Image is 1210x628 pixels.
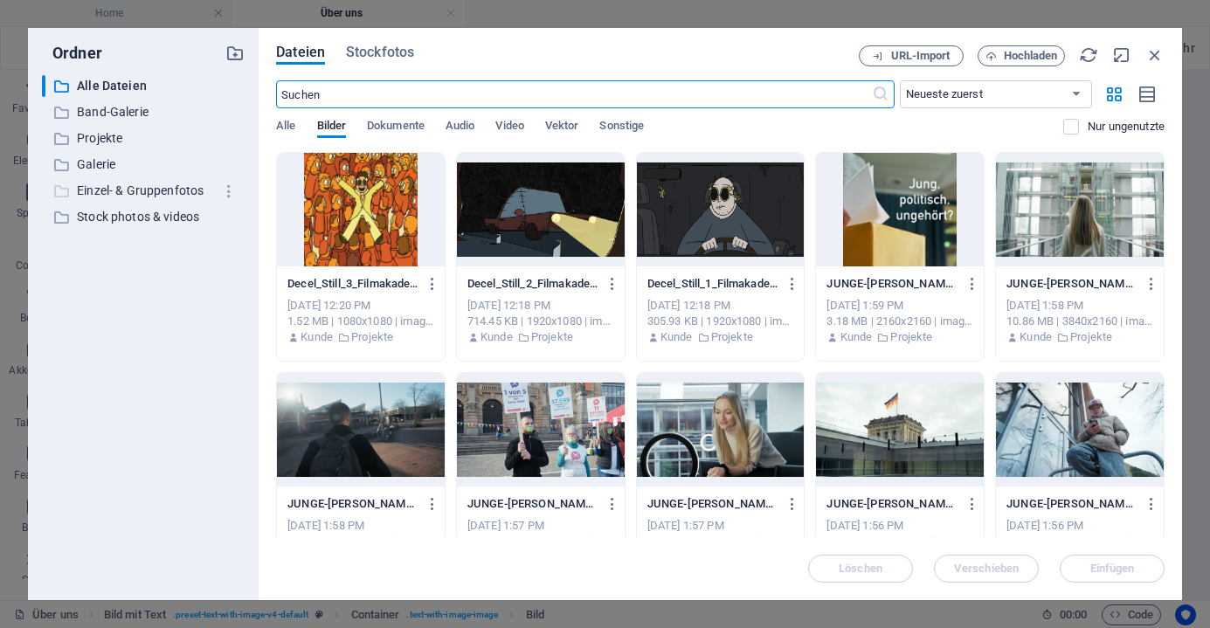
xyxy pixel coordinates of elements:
div: [DATE] 1:57 PM [467,518,614,534]
input: Suchen [276,80,871,108]
span: Dateien [276,42,325,63]
div: 10.86 MB | 3840x2160 | image/png [1006,314,1153,329]
p: Projekte [711,329,753,345]
p: Ordner [42,42,102,65]
p: JUNGE-WAEHLER.00_16_16_23.Standbild009-y6TRiy1ngBtzpK-FZSeGlQ.png [647,496,778,512]
div: 11.01 MB | 3840x2160 | image/png [1006,534,1153,549]
div: 12.63 MB | 3840x2160 | image/png [467,534,614,549]
div: Stock photos & videos [42,206,245,228]
p: Alle Dateien [77,76,212,96]
p: JUNGE-WAEHLER.00_39_04_22.Standbild012-iT9oNvIXD90ofoU99WmZfA.png [1006,276,1137,292]
i: Neu laden [1079,45,1098,65]
p: Stock photos & videos [77,207,212,227]
p: Einzel- & Gruppenfotos [77,181,212,201]
i: Minimieren [1112,45,1131,65]
p: Zeigt nur Dateien an, die nicht auf der Website verwendet werden. Dateien, die während dieser Sit... [1088,119,1165,135]
div: [DATE] 1:57 PM [647,518,794,534]
div: [DATE] 1:58 PM [287,518,434,534]
div: [DATE] 1:56 PM [1006,518,1153,534]
button: URL-Import [859,45,964,66]
div: Projekte [42,128,245,149]
div: 7.4 MB | 3840x2160 | image/png [826,534,973,549]
div: ​ [42,75,45,97]
div: 8.6 MB | 3840x2160 | image/png [287,534,434,549]
span: URL-Import [891,51,951,61]
div: Galerie [42,154,245,176]
p: Projekte [1070,329,1112,345]
div: 714.45 KB | 1920x1080 | image/jpeg [467,314,614,329]
p: Kunde [301,329,333,345]
p: Kunde [481,329,513,345]
span: Stockfotos [346,42,414,63]
div: [DATE] 12:18 PM [647,298,794,314]
span: Dokumente [367,115,425,140]
p: Kunde [1020,329,1052,345]
p: Band-Galerie [77,102,212,122]
div: [DATE] 1:58 PM [1006,298,1153,314]
span: Hochladen [1004,51,1058,61]
p: Decel_Still_1_Filmakademie_Baden-Wuerttemberg-KMZaY5TrGQfZodRO6VeEqQ.jpg [647,276,778,292]
button: Hochladen [978,45,1065,66]
div: [DATE] 1:56 PM [826,518,973,534]
p: Galerie [77,155,212,175]
p: JUNGE-WAEHLER.00_02_27_03.Standbild002-gUk_r0rUw8AMFNsWuB5eBQ.jpeg [826,276,957,292]
p: Projekte [890,329,932,345]
p: JUNGE-WAEHLER.00_36_20_21.Standbild011-VFGi9lrPwZq9nBXa9cglDQ.png [467,496,598,512]
div: 305.93 KB | 1920x1080 | image/jpeg [647,314,794,329]
span: Audio [446,115,474,140]
div: [DATE] 12:18 PM [467,298,614,314]
p: Kunde [660,329,693,345]
div: Band-Galerie [42,101,245,123]
i: Neuen Ordner erstellen [225,44,245,63]
p: Projekte [531,329,573,345]
p: Decel_Still_3_Filmakademie_Baden-Wuerttembergquadratisch-BOX2cHFFx84kP9xLs7sH7g.jpeg [287,276,418,292]
p: JUNGE-WAEHLER.00_38_12_14.Standbild013-RnZOvBoZdp4ASZeWn4f7Gw.png [287,496,418,512]
p: Decel_Still_2_Filmakademie_Baden-Wuerttemberg-aC77iBuXaTkBj31TnuvwhQ.jpg [467,276,598,292]
div: Einzel- & Gruppenfotos [42,180,245,202]
div: [DATE] 12:20 PM [287,298,434,314]
p: JUNGE-WAEHLER.00_12_58_08.Standbild008-j2uofc9MLnso_o2fH5pDkA.png [1006,496,1137,512]
div: [DATE] 1:59 PM [826,298,973,314]
span: Sonstige [599,115,644,140]
p: Kunde [840,329,873,345]
i: Schließen [1145,45,1165,65]
div: 7.85 MB | 3840x2160 | image/png [647,534,794,549]
span: Bilder [317,115,347,140]
div: 1.52 MB | 1080x1080 | image/jpeg [287,314,434,329]
span: Vektor [545,115,579,140]
p: JUNGE-WAEHLER.00_15_47_05.Standbild010-5_I_SlpyJyiid8u1HzN6OA.png [826,496,957,512]
span: Video [495,115,523,140]
p: Projekte [77,128,212,148]
span: Alle [276,115,295,140]
div: 3.18 MB | 2160x2160 | image/jpeg [826,314,973,329]
p: Projekte [351,329,393,345]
